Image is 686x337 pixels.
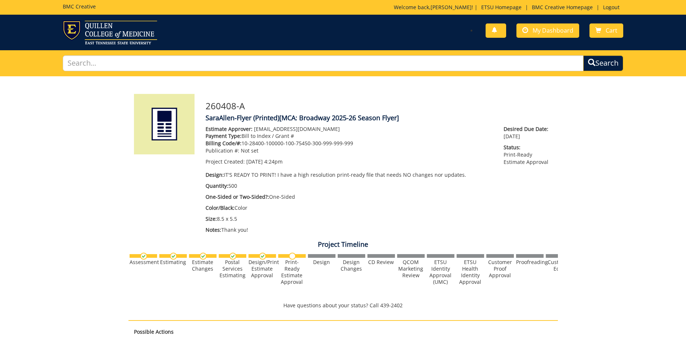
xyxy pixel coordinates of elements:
[504,144,552,151] span: Status:
[206,204,235,211] span: Color/Black:
[528,4,596,11] a: BMC Creative Homepage
[206,182,228,189] span: Quantity:
[516,259,544,265] div: Proofreading
[130,259,157,265] div: Assessment
[159,259,187,265] div: Estimating
[206,215,493,223] p: 8.5 x 5.5
[583,55,623,71] button: Search
[206,215,217,222] span: Size:
[206,226,493,234] p: Thank you!
[200,253,207,260] img: checkmark
[599,4,623,11] a: Logout
[504,144,552,166] p: Print-Ready Estimate Approval
[229,253,236,260] img: checkmark
[427,259,454,285] div: ETSU Identity Approval (UMC)
[206,171,493,179] p: IT'S READY TO PRINT! I have a high resolution print-ready file that needs NO changes nor updates.
[140,253,147,260] img: checkmark
[338,259,365,272] div: Design Changes
[206,101,552,111] h3: 260408-A
[170,253,177,260] img: checkmark
[206,125,253,132] span: Estimate Approver:
[206,132,493,140] p: Bill to Index / Grant #
[206,147,239,154] span: Publication #:
[206,158,245,165] span: Project Created:
[206,193,269,200] span: One-Sided or Two-Sided?:
[589,23,623,38] a: Cart
[516,23,579,38] a: My Dashboard
[504,125,552,140] p: [DATE]
[486,259,514,279] div: Customer Proof Approval
[219,259,246,279] div: Postal Services Estimating
[308,259,335,265] div: Design
[206,114,552,122] h4: SaraAllen-Flyer (Printed)
[128,302,558,309] p: Have questions about your status? Call 439-2402
[206,193,493,201] p: One-Sided
[134,328,174,335] strong: Possible Actions
[189,259,217,272] div: Estimate Changes
[63,21,157,44] img: ETSU logo
[394,4,623,11] p: Welcome back, ! | | |
[128,241,558,248] h4: Project Timeline
[533,26,573,34] span: My Dashboard
[478,4,525,11] a: ETSU Homepage
[289,253,296,260] img: no
[241,147,258,154] span: Not set
[279,113,399,122] span: [MCA: Broadway 2025-26 Season Flyer]
[206,125,493,133] p: [EMAIL_ADDRESS][DOMAIN_NAME]
[397,259,425,279] div: QCOM Marketing Review
[63,4,96,9] h5: BMC Creative
[248,259,276,279] div: Design/Print Estimate Approval
[206,132,242,139] span: Payment Type:
[259,253,266,260] img: checkmark
[206,140,493,147] p: 10-28400-100000-100-75450-300-999-999-999
[457,259,484,285] div: ETSU Health Identity Approval
[206,140,242,147] span: Billing Code/#:
[367,259,395,265] div: CD Review
[546,259,573,272] div: Customer Edits
[134,94,195,154] img: Product featured image
[246,158,283,165] span: [DATE] 4:24pm
[431,4,472,11] a: [PERSON_NAME]
[206,182,493,190] p: 500
[206,204,493,212] p: Color
[606,26,617,34] span: Cart
[206,171,224,178] span: Design:
[206,226,221,233] span: Notes:
[504,125,552,133] span: Desired Due Date:
[63,55,584,71] input: Search...
[278,259,306,285] div: Print-Ready Estimate Approval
